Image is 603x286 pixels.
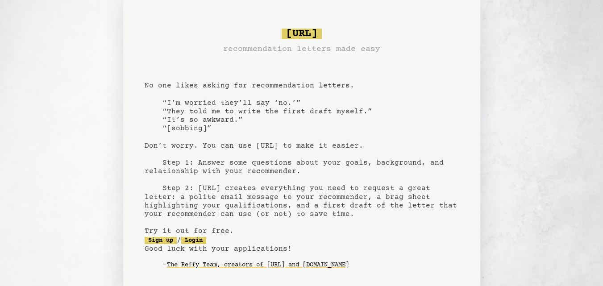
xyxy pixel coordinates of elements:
a: The Reffy Team, creators of [URL] and [DOMAIN_NAME] [167,258,349,272]
a: Sign up [145,237,177,244]
span: [URL] [282,29,322,39]
a: Login [181,237,206,244]
div: - [162,261,459,269]
h3: recommendation letters made easy [223,43,380,55]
